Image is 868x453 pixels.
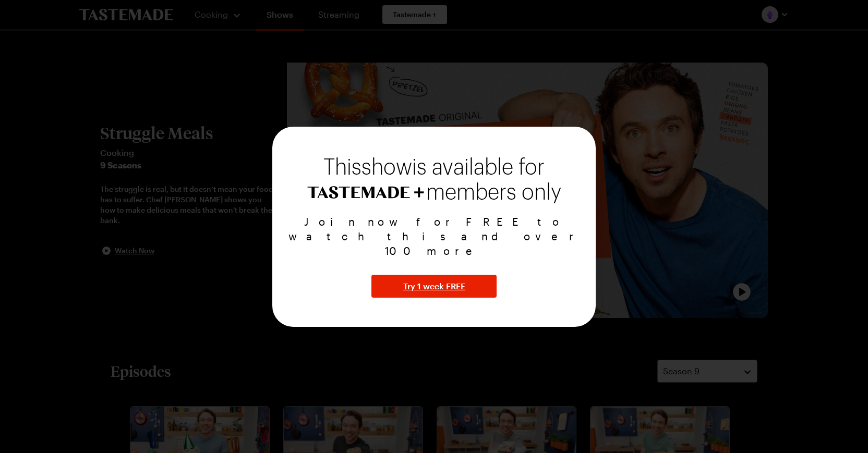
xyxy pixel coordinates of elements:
[426,181,561,204] span: members only
[403,280,465,292] span: Try 1 week FREE
[285,214,583,258] p: Join now for FREE to watch this and over 100 more
[307,186,424,199] img: Tastemade+
[323,157,545,178] span: This show is available for
[371,275,497,298] button: Try 1 week FREE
